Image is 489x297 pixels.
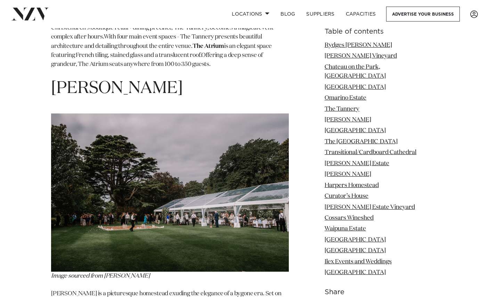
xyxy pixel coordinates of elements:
[325,84,386,90] a: [GEOGRAPHIC_DATA]
[325,53,397,59] a: [PERSON_NAME] Vineyard
[226,7,275,22] a: Locations
[340,7,382,22] a: Capacities
[325,289,438,296] h6: Share
[325,183,379,188] a: Harpers Homestead
[325,42,392,48] a: Rydges [PERSON_NAME]
[11,8,49,20] img: nzv-logo.png
[325,117,371,123] a: [PERSON_NAME]
[325,128,386,134] a: [GEOGRAPHIC_DATA]
[325,248,386,254] a: [GEOGRAPHIC_DATA]
[325,204,415,210] a: [PERSON_NAME] Estate Vineyard
[51,80,183,97] span: [PERSON_NAME]
[51,273,150,279] span: Image sourced from [PERSON_NAME]
[325,64,386,79] a: Chateau on the Park, [GEOGRAPHIC_DATA]
[325,171,371,177] a: [PERSON_NAME]
[325,150,416,155] a: Transitional/Cardboard Cathedral
[193,43,224,49] span: The Atrium
[51,34,262,49] span: With four main event spaces - The Tannery presents beautiful architecture and detailing throughou...
[301,7,340,22] a: SUPPLIERS
[325,161,389,167] a: [PERSON_NAME] Estate
[325,28,438,35] h6: Table of contents
[325,106,359,112] a: The Tannery
[325,259,392,265] a: Ilex Events and Weddings
[275,7,301,22] a: BLOG
[325,237,386,243] a: [GEOGRAPHIC_DATA]
[325,139,398,145] a: The [GEOGRAPHIC_DATA]
[51,43,272,58] span: is an elegant space featuring French tiling, stained glass and a translucent roof.
[325,215,374,221] a: Cossars Wineshed
[325,193,368,199] a: Curator’s House
[325,95,366,101] a: Omarino Estate
[325,270,386,275] a: [GEOGRAPHIC_DATA]
[325,226,366,232] a: Waipuna Estate
[386,7,460,22] a: Advertise your business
